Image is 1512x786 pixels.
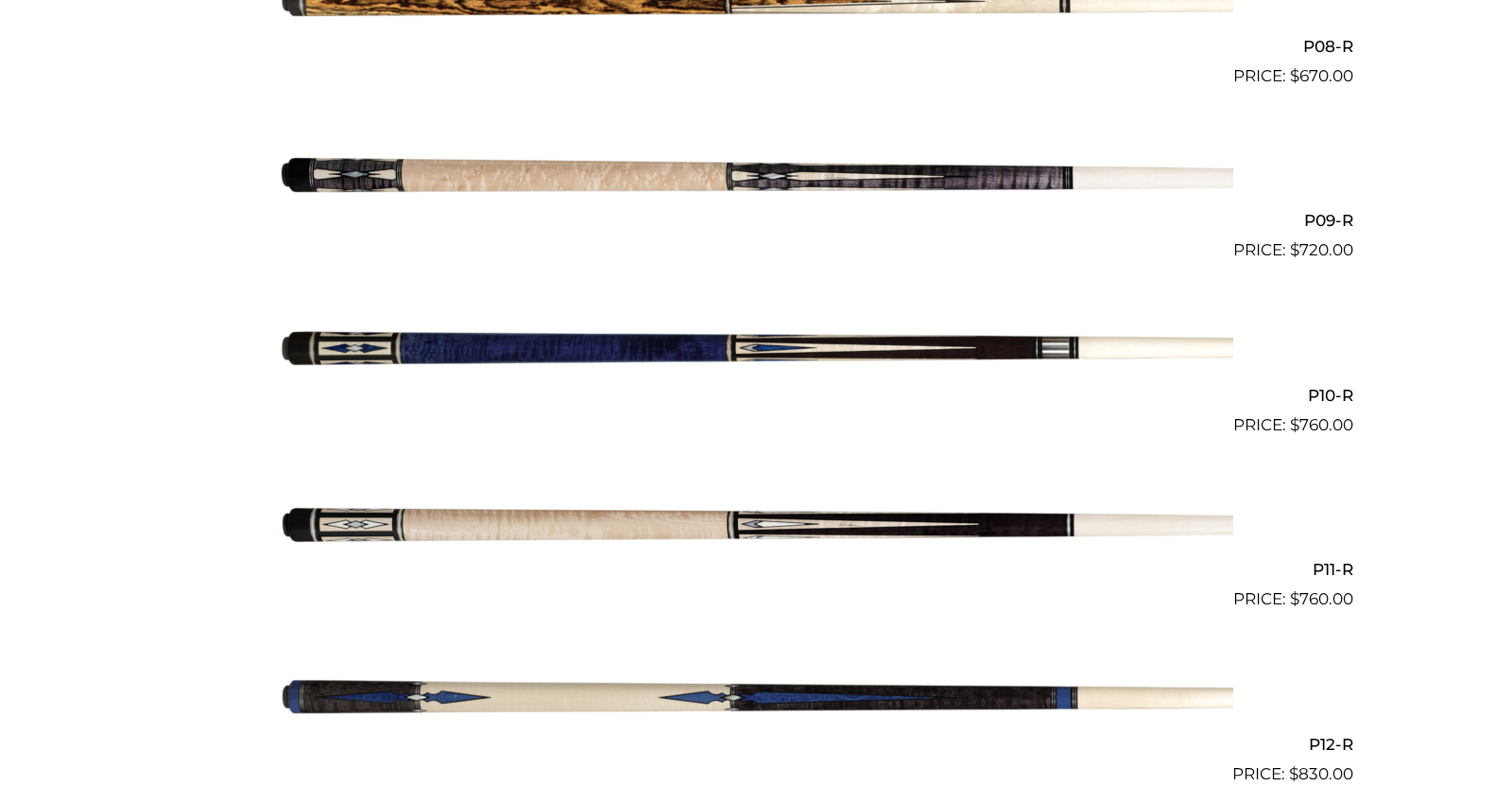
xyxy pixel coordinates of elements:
h2: P12-R [159,726,1353,761]
img: P11-R [279,445,1233,604]
bdi: 670.00 [1290,66,1353,85]
h2: P10-R [159,377,1353,412]
span: $ [1290,589,1299,608]
h2: P11-R [159,552,1353,587]
a: P11-R $760.00 [159,445,1353,612]
h2: P08-R [159,29,1353,64]
span: $ [1290,240,1299,259]
bdi: 760.00 [1290,589,1353,608]
a: P12-R $830.00 [159,620,1353,786]
img: P12-R [279,620,1233,778]
span: $ [1289,764,1298,783]
img: P10-R [279,271,1233,429]
h2: P09-R [159,203,1353,238]
a: P09-R $720.00 [159,96,1353,263]
span: $ [1290,66,1299,85]
bdi: 830.00 [1289,764,1353,783]
img: P09-R [279,96,1233,255]
a: P10-R $760.00 [159,271,1353,437]
bdi: 720.00 [1290,240,1353,259]
span: $ [1290,415,1299,434]
bdi: 760.00 [1290,415,1353,434]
